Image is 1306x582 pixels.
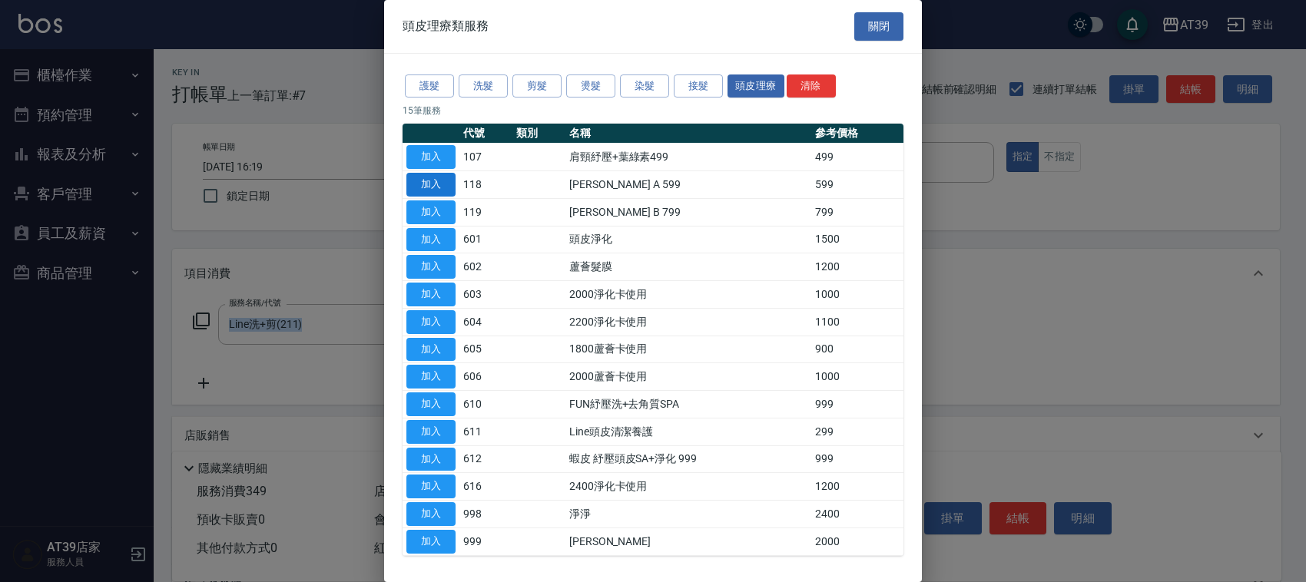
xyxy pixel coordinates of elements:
[811,363,903,391] td: 1000
[459,501,512,528] td: 998
[406,530,456,554] button: 加入
[787,74,836,98] button: 清除
[406,475,456,498] button: 加入
[406,200,456,224] button: 加入
[811,501,903,528] td: 2400
[811,308,903,336] td: 1100
[406,365,456,389] button: 加入
[459,171,512,199] td: 118
[811,226,903,253] td: 1500
[459,308,512,336] td: 604
[565,124,811,144] th: 名稱
[565,144,811,171] td: 肩頸紓壓+葉綠素499
[459,445,512,473] td: 612
[565,281,811,309] td: 2000淨化卡使用
[459,226,512,253] td: 601
[811,198,903,226] td: 799
[811,281,903,309] td: 1000
[565,527,811,555] td: [PERSON_NAME]
[854,12,903,41] button: 關閉
[406,145,456,169] button: 加入
[459,473,512,501] td: 616
[565,418,811,445] td: Line頭皮清潔養護
[403,18,489,34] span: 頭皮理療類服務
[566,74,615,98] button: 燙髮
[811,527,903,555] td: 2000
[459,391,512,418] td: 610
[459,281,512,309] td: 603
[565,391,811,418] td: FUN紓壓洗+去角質SPA
[565,501,811,528] td: 淨淨
[406,338,456,362] button: 加入
[565,308,811,336] td: 2200淨化卡使用
[406,502,456,526] button: 加入
[565,226,811,253] td: 頭皮淨化
[565,363,811,391] td: 2000蘆薈卡使用
[565,198,811,226] td: [PERSON_NAME] B 799
[565,171,811,199] td: [PERSON_NAME] A 599
[811,336,903,363] td: 900
[459,74,508,98] button: 洗髮
[674,74,723,98] button: 接髮
[459,418,512,445] td: 611
[811,418,903,445] td: 299
[811,144,903,171] td: 499
[565,445,811,473] td: 蝦皮 紓壓頭皮SA+淨化 999
[405,74,454,98] button: 護髮
[811,473,903,501] td: 1200
[565,253,811,281] td: 蘆薈髮膜
[403,104,903,117] p: 15 筆服務
[512,74,562,98] button: 剪髮
[811,171,903,199] td: 599
[459,144,512,171] td: 107
[811,445,903,473] td: 999
[811,391,903,418] td: 999
[406,255,456,279] button: 加入
[728,74,784,98] button: 頭皮理療
[406,283,456,306] button: 加入
[406,392,456,416] button: 加入
[459,527,512,555] td: 999
[406,173,456,197] button: 加入
[459,124,512,144] th: 代號
[620,74,669,98] button: 染髮
[406,310,456,334] button: 加入
[459,253,512,281] td: 602
[406,448,456,471] button: 加入
[459,363,512,391] td: 606
[565,336,811,363] td: 1800蘆薈卡使用
[811,253,903,281] td: 1200
[512,124,565,144] th: 類別
[459,336,512,363] td: 605
[565,473,811,501] td: 2400淨化卡使用
[459,198,512,226] td: 119
[406,420,456,444] button: 加入
[811,124,903,144] th: 參考價格
[406,228,456,252] button: 加入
